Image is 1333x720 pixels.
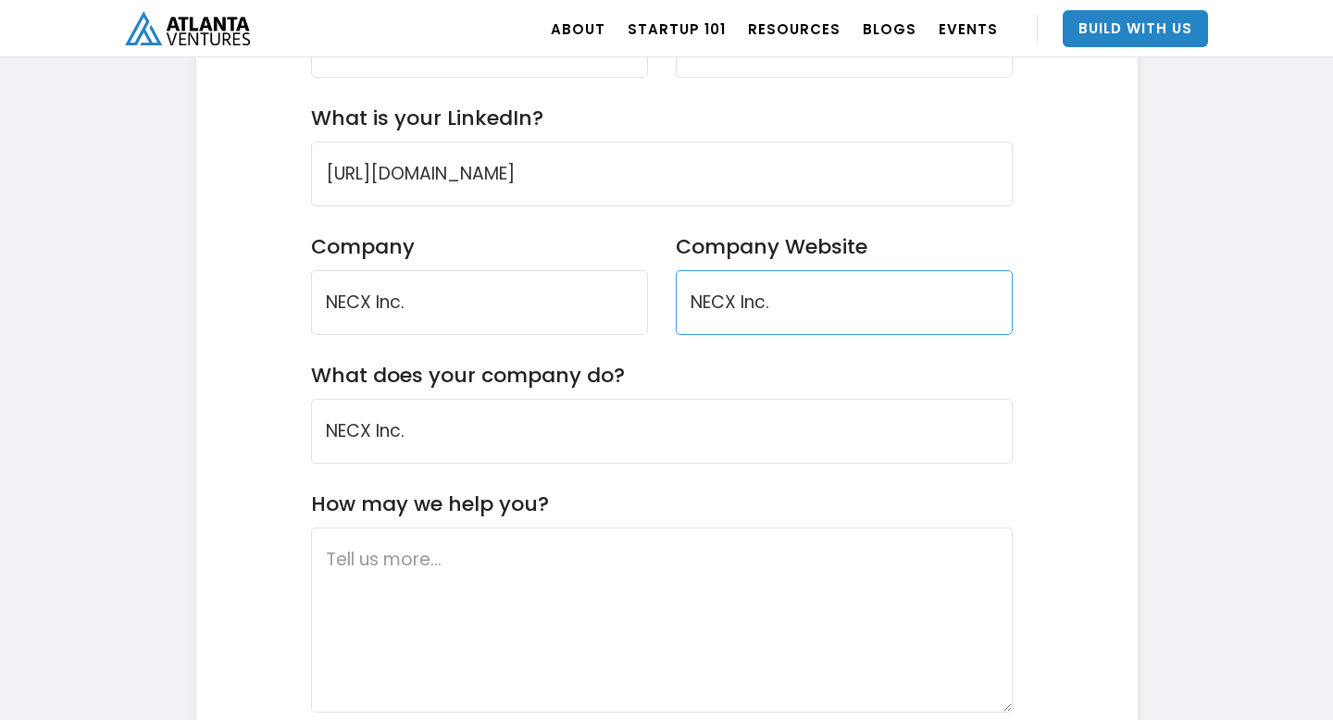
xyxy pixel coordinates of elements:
[311,363,625,388] label: What does your company do?
[551,3,605,55] a: ABOUT
[863,3,916,55] a: BLOGS
[311,399,1013,464] input: Company Description
[311,234,648,259] label: Company
[676,270,1013,335] input: Company Website
[311,270,648,335] input: Company Name
[748,3,841,55] a: RESOURCES
[676,234,1013,259] label: Company Website
[311,142,1013,206] input: LinkedIn
[311,106,543,130] label: What is your LinkedIn?
[628,3,726,55] a: Startup 101
[939,3,998,55] a: EVENTS
[311,491,549,516] label: How may we help you?
[1063,10,1208,47] a: Build With Us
